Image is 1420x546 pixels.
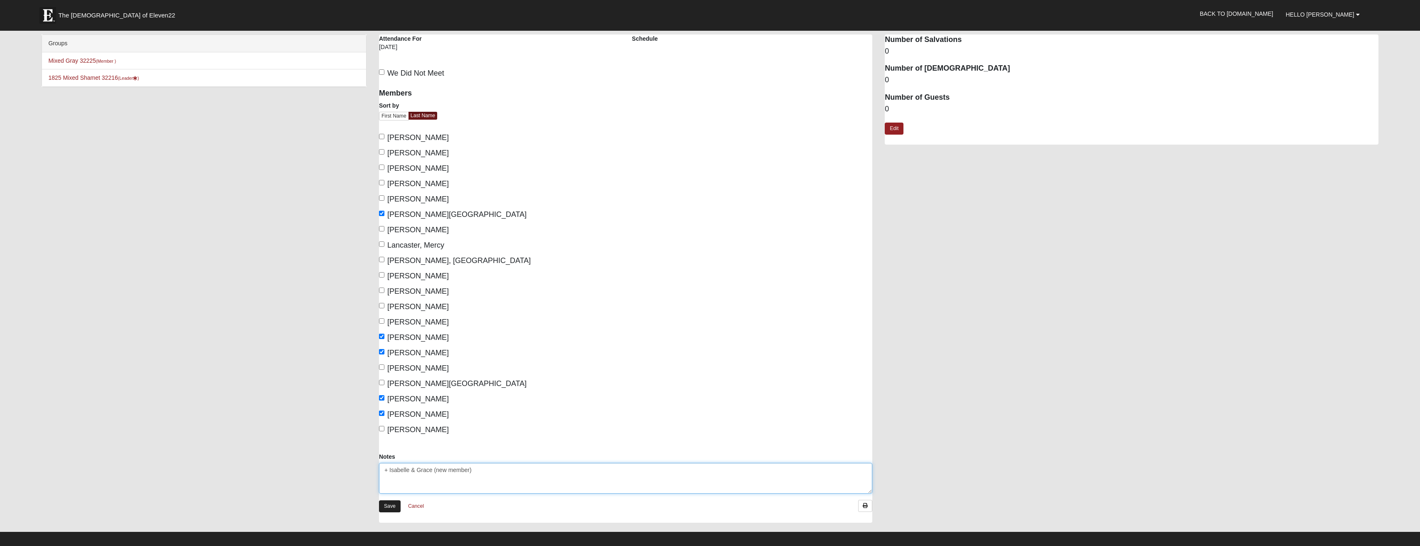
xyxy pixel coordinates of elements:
[387,287,449,295] span: [PERSON_NAME]
[379,69,384,75] input: We Did Not Meet
[387,318,449,326] span: [PERSON_NAME]
[379,241,384,247] input: Lancaster, Mercy
[387,164,449,172] span: [PERSON_NAME]
[387,333,449,342] span: [PERSON_NAME]
[379,426,384,431] input: [PERSON_NAME]
[885,34,1378,45] dt: Number of Salvations
[1280,4,1366,25] a: Hello [PERSON_NAME]
[387,395,449,403] span: [PERSON_NAME]
[387,226,449,234] span: [PERSON_NAME]
[379,380,384,385] input: [PERSON_NAME][GEOGRAPHIC_DATA]
[387,195,449,203] span: [PERSON_NAME]
[48,57,116,64] a: Mixed Gray 32225(Member )
[379,195,384,201] input: [PERSON_NAME]
[379,149,384,155] input: [PERSON_NAME]
[387,364,449,372] span: [PERSON_NAME]
[379,89,620,98] h4: Members
[387,69,444,77] span: We Did Not Meet
[387,210,527,219] span: [PERSON_NAME][GEOGRAPHIC_DATA]
[379,134,384,139] input: [PERSON_NAME]
[379,303,384,308] input: [PERSON_NAME]
[387,149,449,157] span: [PERSON_NAME]
[403,500,429,513] a: Cancel
[1286,11,1354,18] span: Hello [PERSON_NAME]
[379,34,422,43] label: Attendance For
[379,334,384,339] input: [PERSON_NAME]
[387,241,444,249] span: Lancaster, Mercy
[387,410,449,418] span: [PERSON_NAME]
[409,112,437,120] a: Last Name
[387,272,449,280] span: [PERSON_NAME]
[39,7,56,24] img: Eleven22 logo
[379,500,401,512] a: Save
[379,43,493,57] div: [DATE]
[387,425,449,434] span: [PERSON_NAME]
[1194,3,1280,24] a: Back to [DOMAIN_NAME]
[379,112,409,121] a: First Name
[379,211,384,216] input: [PERSON_NAME][GEOGRAPHIC_DATA]
[379,257,384,262] input: [PERSON_NAME], [GEOGRAPHIC_DATA]
[48,74,139,81] a: 1825 Mixed Shamet 32216(Leader)
[379,180,384,185] input: [PERSON_NAME]
[379,226,384,231] input: [PERSON_NAME]
[387,303,449,311] span: [PERSON_NAME]
[379,165,384,170] input: [PERSON_NAME]
[387,180,449,188] span: [PERSON_NAME]
[387,349,449,357] span: [PERSON_NAME]
[379,318,384,324] input: [PERSON_NAME]
[387,133,449,142] span: [PERSON_NAME]
[379,349,384,354] input: [PERSON_NAME]
[858,500,872,512] a: Print Attendance Roster
[379,272,384,278] input: [PERSON_NAME]
[885,92,1378,103] dt: Number of Guests
[885,75,1378,86] dd: 0
[379,411,384,416] input: [PERSON_NAME]
[42,35,366,52] div: Groups
[96,59,116,64] small: (Member )
[885,46,1378,57] dd: 0
[118,76,139,81] small: (Leader )
[58,11,175,20] span: The [DEMOGRAPHIC_DATA] of Eleven22
[379,395,384,401] input: [PERSON_NAME]
[379,101,399,110] label: Sort by
[379,453,395,461] label: Notes
[885,63,1378,74] dt: Number of [DEMOGRAPHIC_DATA]
[885,123,903,135] a: Edit
[387,256,531,265] span: [PERSON_NAME], [GEOGRAPHIC_DATA]
[632,34,658,43] label: Schedule
[35,3,202,24] a: The [DEMOGRAPHIC_DATA] of Eleven22
[379,288,384,293] input: [PERSON_NAME]
[387,379,527,388] span: [PERSON_NAME][GEOGRAPHIC_DATA]
[885,104,1378,115] dd: 0
[379,364,384,370] input: [PERSON_NAME]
